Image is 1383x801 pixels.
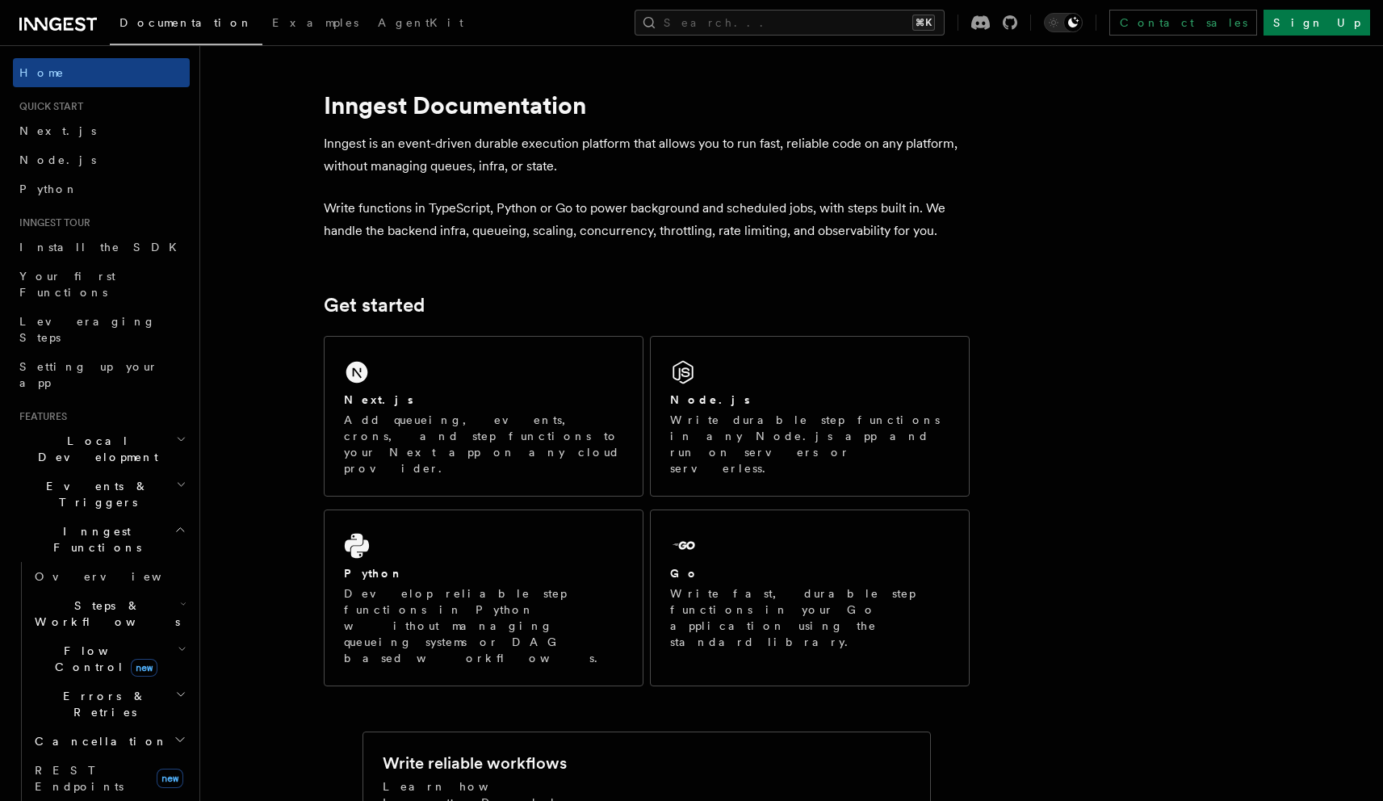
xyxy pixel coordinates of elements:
[19,270,115,299] span: Your first Functions
[13,116,190,145] a: Next.js
[13,352,190,397] a: Setting up your app
[272,16,358,29] span: Examples
[378,16,463,29] span: AgentKit
[28,562,190,591] a: Overview
[13,433,176,465] span: Local Development
[119,16,253,29] span: Documentation
[670,565,699,581] h2: Go
[28,598,180,630] span: Steps & Workflows
[19,182,78,195] span: Python
[670,392,750,408] h2: Node.js
[28,681,190,727] button: Errors & Retries
[19,360,158,389] span: Setting up your app
[324,197,970,242] p: Write functions in TypeScript, Python or Go to power background and scheduled jobs, with steps bu...
[1264,10,1370,36] a: Sign Up
[1109,10,1257,36] a: Contact sales
[13,145,190,174] a: Node.js
[368,5,473,44] a: AgentKit
[13,233,190,262] a: Install the SDK
[28,591,190,636] button: Steps & Workflows
[28,733,168,749] span: Cancellation
[35,570,201,583] span: Overview
[19,124,96,137] span: Next.js
[13,426,190,472] button: Local Development
[19,315,156,344] span: Leveraging Steps
[131,659,157,677] span: new
[383,752,567,774] h2: Write reliable workflows
[13,517,190,562] button: Inngest Functions
[13,174,190,203] a: Python
[670,412,949,476] p: Write durable step functions in any Node.js app and run on servers or serverless.
[324,90,970,120] h1: Inngest Documentation
[650,336,970,497] a: Node.jsWrite durable step functions in any Node.js app and run on servers or serverless.
[13,262,190,307] a: Your first Functions
[344,565,404,581] h2: Python
[19,65,65,81] span: Home
[13,523,174,556] span: Inngest Functions
[13,216,90,229] span: Inngest tour
[324,132,970,178] p: Inngest is an event-driven durable execution platform that allows you to run fast, reliable code ...
[13,472,190,517] button: Events & Triggers
[344,392,413,408] h2: Next.js
[650,510,970,686] a: GoWrite fast, durable step functions in your Go application using the standard library.
[28,756,190,801] a: REST Endpointsnew
[344,585,623,666] p: Develop reliable step functions in Python without managing queueing systems or DAG based workflows.
[13,478,176,510] span: Events & Triggers
[28,727,190,756] button: Cancellation
[262,5,368,44] a: Examples
[35,764,124,793] span: REST Endpoints
[28,636,190,681] button: Flow Controlnew
[13,307,190,352] a: Leveraging Steps
[324,510,643,686] a: PythonDevelop reliable step functions in Python without managing queueing systems or DAG based wo...
[1044,13,1083,32] button: Toggle dark mode
[13,100,83,113] span: Quick start
[110,5,262,45] a: Documentation
[13,410,67,423] span: Features
[324,294,425,317] a: Get started
[635,10,945,36] button: Search...⌘K
[19,241,186,254] span: Install the SDK
[344,412,623,476] p: Add queueing, events, crons, and step functions to your Next app on any cloud provider.
[19,153,96,166] span: Node.js
[13,58,190,87] a: Home
[670,585,949,650] p: Write fast, durable step functions in your Go application using the standard library.
[28,688,175,720] span: Errors & Retries
[28,643,178,675] span: Flow Control
[912,15,935,31] kbd: ⌘K
[157,769,183,788] span: new
[324,336,643,497] a: Next.jsAdd queueing, events, crons, and step functions to your Next app on any cloud provider.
